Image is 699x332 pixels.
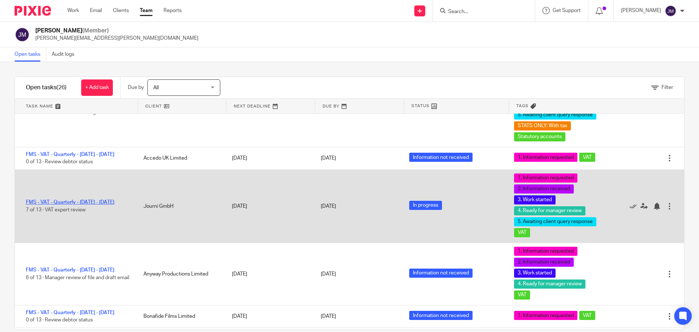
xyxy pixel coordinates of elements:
span: VAT [579,153,595,162]
a: FMS - VAT - Quarterly - [DATE] - [DATE] [26,267,114,273]
div: Anyway Productions Limited [136,267,225,281]
img: svg%3E [15,27,30,42]
input: Search [447,9,513,15]
span: 1. Information requested [514,311,577,320]
div: Journi GmbH [136,199,225,214]
span: [DATE] [321,272,336,277]
h1: Open tasks [26,84,67,91]
span: 1. Information requested [514,247,577,256]
span: STATS ONLY: With tax [514,121,571,130]
span: 5. Awaiting client query response [514,217,596,226]
span: [DATE] [321,314,336,319]
div: [DATE] [225,309,313,324]
span: 4. Ready for manager review [514,206,585,215]
a: Open tasks [15,47,46,62]
span: All [153,85,159,90]
a: Audit logs [52,47,80,62]
span: 3. Work started [514,269,556,278]
span: Get Support [553,8,581,13]
span: VAT [579,311,595,320]
a: Mark as done [629,203,640,210]
span: [DATE] [321,156,336,161]
span: Information not received [409,311,473,320]
span: 4. Ready for manager review [514,280,585,289]
a: Reports [163,7,182,14]
span: VAT [514,228,530,237]
span: 1. Information requested [514,153,577,162]
span: Information not received [409,153,473,162]
a: FMS - VAT - Quarterly - [DATE] - [DATE] [26,310,114,315]
span: Information not received [409,269,473,278]
div: Accedo UK Limited [136,151,225,165]
span: 5. Awaiting client query response [514,110,596,120]
img: Pixie [15,6,51,16]
a: Work [67,7,79,14]
div: [DATE] [225,151,313,165]
span: 2. Information received [514,258,574,267]
span: 6 of 13 · Manager review of file and draft email [26,275,129,280]
span: 2. Information received [514,184,574,194]
span: Statutory accounts [514,132,565,141]
a: + Add task [81,79,113,96]
div: [DATE] [225,267,313,281]
span: 0 of 13 · Review debtor status [26,317,93,323]
span: In progress [409,201,442,210]
span: 0 of 13 · Review debtor status [26,160,93,165]
span: 1. Information requested [514,173,577,183]
span: Tags [516,103,529,109]
span: [DATE] [321,204,336,209]
span: Status [411,103,430,109]
div: Bonafide Films Limited [136,309,225,324]
span: (26) [56,85,67,90]
img: svg%3E [665,5,676,17]
span: 3. Work started [514,195,556,204]
div: [DATE] [225,199,313,214]
h2: [PERSON_NAME] [35,27,198,35]
a: FMS - VAT - Quarterly - [DATE] - [DATE] [26,200,114,205]
p: [PERSON_NAME] [621,7,661,14]
span: (Member) [82,28,109,34]
a: FMS - VAT - Quarterly - [DATE] - [DATE] [26,152,114,157]
a: Clients [113,7,129,14]
a: Email [90,7,102,14]
p: Due by [128,84,144,91]
span: Filter [662,85,673,90]
a: Team [140,7,153,14]
span: VAT [514,290,530,300]
span: 7 of 13 · VAT expert review [26,207,86,212]
p: [PERSON_NAME][EMAIL_ADDRESS][PERSON_NAME][DOMAIN_NAME] [35,35,198,42]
